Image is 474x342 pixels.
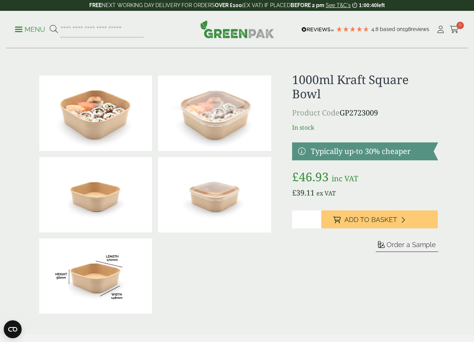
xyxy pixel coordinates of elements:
[291,2,324,8] strong: BEFORE 2 pm
[39,76,152,151] img: 2723009 1000ml Square Kraft Bowl With Sushi Contents
[377,2,385,8] span: left
[316,189,336,197] span: ex VAT
[292,107,438,118] p: GP2723009
[387,241,436,249] span: Order a Sample
[301,27,334,32] img: REVIEWS.io
[39,157,152,232] img: 2723009 1000ml Square Kraft Bowl (1)
[326,2,351,8] a: See T&C's
[371,26,380,32] span: 4.8
[292,188,296,198] span: £
[332,173,358,184] span: inc VAT
[15,25,45,33] a: Menu
[411,26,429,32] span: reviews
[403,26,411,32] span: 198
[292,188,315,198] bdi: 39.11
[15,25,45,34] p: Menu
[292,123,438,132] p: In stock
[200,20,274,38] img: GreenPak Supplies
[292,169,299,185] span: £
[380,26,403,32] span: Based on
[336,26,369,33] div: 4.79 Stars
[292,169,329,185] bdi: 46.93
[359,2,377,8] span: 1:00:40
[215,2,242,8] strong: OVER £100
[436,26,445,33] i: My Account
[89,2,102,8] strong: FREE
[456,22,464,29] span: 0
[158,157,271,232] img: 2723009 1000ml Square Kraft Bowl With Lid
[39,238,152,314] img: 2723009 1000ml Square Kraft Bowl 1 Scaled DIMS
[450,26,459,33] i: Cart
[344,216,397,224] span: Add to Basket
[321,210,438,228] button: Add to Basket
[450,24,459,35] a: 0
[292,108,340,118] span: Product Code
[4,320,22,338] button: Open CMP widget
[376,240,438,252] button: Order a Sample
[158,76,271,151] img: 2723009 1000ml Square Kraft Bowl With Lid And Sushi Contents
[292,73,438,101] h1: 1000ml Kraft Square Bowl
